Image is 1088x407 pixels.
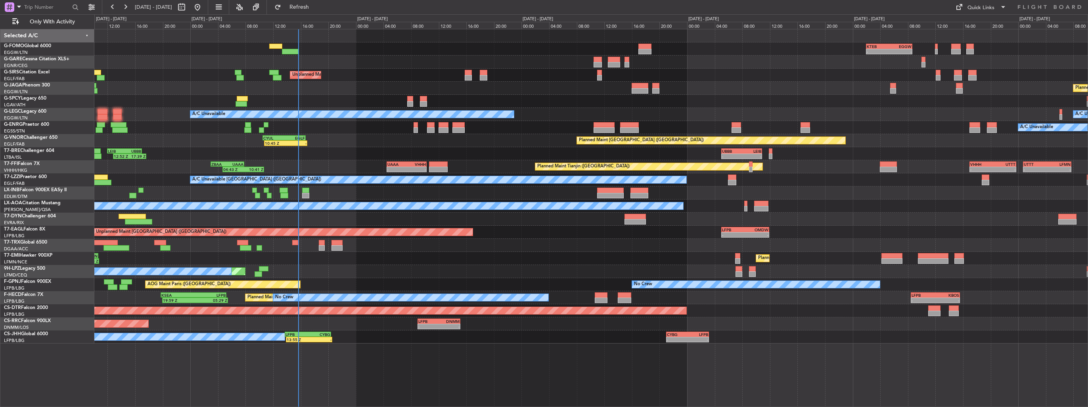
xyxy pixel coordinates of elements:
span: 9H-LPZ [4,266,20,271]
a: T7-BREChallenger 604 [4,148,54,153]
span: T7-BRE [4,148,20,153]
a: G-LEGCLegacy 600 [4,109,46,114]
div: [DATE] - [DATE] [523,16,553,23]
div: 04:00 [715,22,743,29]
div: 20:00 [659,22,687,29]
a: EGLF/FAB [4,180,25,186]
a: EVRA/RIX [4,220,24,226]
div: 08:00 [411,22,439,29]
button: Quick Links [952,1,1010,13]
div: A/C Unavailable [192,108,225,120]
div: 20:00 [494,22,522,29]
a: T7-EMIHawker 900XP [4,253,52,258]
div: Unplanned Maint [GEOGRAPHIC_DATA] ([GEOGRAPHIC_DATA]) [96,226,226,238]
div: - [418,324,439,329]
span: G-GARE [4,57,22,61]
div: - [439,324,460,329]
div: OMDW [745,227,768,232]
a: LFMD/CEQ [4,272,27,278]
div: 08:00 [742,22,770,29]
div: KSEA [161,293,193,298]
a: CS-DTRFalcon 2000 [4,305,48,310]
div: - [742,154,762,159]
div: 05:29 Z [195,298,227,303]
div: UTTT [1024,162,1047,167]
a: G-VNORChallenger 650 [4,135,57,140]
div: 13:55 Z [287,337,309,342]
div: 12:00 [439,22,467,29]
span: CS-DTR [4,305,21,310]
div: LFPB [912,293,935,298]
a: EGGW/LTN [4,89,28,95]
a: EGGW/LTN [4,50,28,56]
a: F-GPNJFalcon 900EX [4,279,51,284]
a: LX-INBFalcon 900EX EASy II [4,188,67,192]
a: LGAV/ATH [4,102,25,108]
a: T7-FFIFalcon 7X [4,161,40,166]
div: No Crew [275,292,293,303]
a: G-FOMOGlobal 6000 [4,44,51,48]
div: Unplanned Maint [GEOGRAPHIC_DATA] ([GEOGRAPHIC_DATA]) [292,69,423,81]
span: G-VNOR [4,135,23,140]
span: LX-AOA [4,201,22,205]
a: G-ENRGPraetor 600 [4,122,49,127]
button: Only With Activity [9,15,86,28]
div: A/C Unavailable [GEOGRAPHIC_DATA] ([GEOGRAPHIC_DATA]) [192,174,321,186]
a: G-GARECessna Citation XLS+ [4,57,69,61]
span: [DATE] - [DATE] [135,4,172,11]
div: UBBB [722,149,742,154]
div: 20:00 [328,22,356,29]
div: 16:00 [135,22,163,29]
div: KBOS [935,293,959,298]
div: - [722,154,742,159]
a: DNMM/LOS [4,324,29,330]
div: UAAA [228,162,243,167]
span: CS-JHH [4,332,21,336]
a: [PERSON_NAME]/QSA [4,207,51,213]
div: Planned Maint [GEOGRAPHIC_DATA] ([GEOGRAPHIC_DATA]) [247,292,372,303]
div: 00:00 [853,22,881,29]
div: LFPB [418,319,439,324]
div: [DATE] - [DATE] [854,16,885,23]
div: Planned Maint [GEOGRAPHIC_DATA] [758,252,834,264]
a: DGAA/ACC [4,246,28,252]
span: G-LEGC [4,109,21,114]
span: G-FOMO [4,44,24,48]
div: 12:00 [273,22,301,29]
div: 00:00 [190,22,218,29]
a: LFPB/LBG [4,285,25,291]
div: 16:00 [963,22,991,29]
div: - [912,298,935,303]
div: No Crew [634,278,652,290]
div: - [286,141,307,146]
a: G-JAGAPhenom 300 [4,83,50,88]
div: 16:00 [797,22,825,29]
div: AOG Maint Paris ([GEOGRAPHIC_DATA]) [147,278,231,290]
div: 19:59 Z [163,298,195,303]
div: 12:52 Z [114,154,130,159]
div: 16:00 [301,22,329,29]
span: T7-TRX [4,240,20,245]
div: LEIB [108,149,125,154]
a: LX-AOACitation Mustang [4,201,61,205]
a: LFPB/LBG [4,338,25,344]
div: 04:00 [383,22,411,29]
a: T7-LZZIPraetor 600 [4,175,47,179]
div: LFMN [1047,162,1071,167]
div: [DATE] - [DATE] [688,16,719,23]
div: CYUL [263,136,284,140]
div: 04:00 [1046,22,1074,29]
div: - [1047,167,1071,172]
div: - [867,49,889,54]
div: 17:39 Z [130,154,146,159]
div: UAAA [387,162,406,167]
div: - [993,167,1015,172]
span: T7-FFI [4,161,18,166]
a: EGNR/CEG [4,63,28,69]
a: T7-DYNChallenger 604 [4,214,56,219]
a: T7-TRXGlobal 6500 [4,240,47,245]
a: EGLF/FAB [4,76,25,82]
div: - [667,337,688,342]
div: [DATE] - [DATE] [357,16,388,23]
div: UTTT [993,162,1015,167]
